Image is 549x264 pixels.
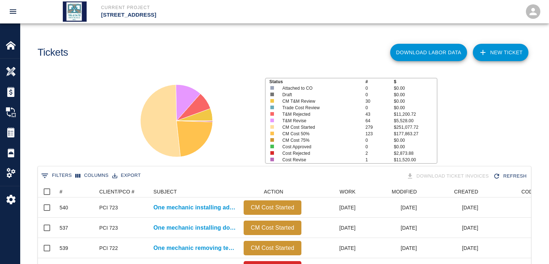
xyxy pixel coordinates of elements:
div: CODES [521,186,540,197]
div: SUBJECT [153,186,177,197]
p: CM Cost 75% [282,137,357,144]
div: [DATE] [421,218,482,238]
p: Current Project [101,4,314,11]
p: 123 [365,131,394,137]
p: 64 [365,118,394,124]
button: Show filters [39,170,74,182]
a: One mechanic installing added door sweeps and gaskets on single... [153,203,236,212]
p: CM Cost Started [247,244,299,252]
div: PCI 723 [99,204,118,211]
p: 0 [365,85,394,91]
div: # [60,186,62,197]
div: 539 [60,244,68,252]
p: $0.00 [394,98,436,105]
div: CODES [482,186,543,197]
div: MODIFIED [359,186,421,197]
div: SUBJECT [150,186,240,197]
p: $0.00 [394,144,436,150]
p: Attached to CO [282,85,357,91]
p: $5,528.00 [394,118,436,124]
div: # [56,186,96,197]
div: [DATE] [359,218,421,238]
p: T&M Revise [282,118,357,124]
p: $0.00 [394,85,436,91]
div: [DATE] [359,197,421,218]
a: One mechanic removing temp door and installing new door and... [153,244,236,252]
a: One mechanic installing door sweeps and gaskets added in single... [153,223,236,232]
div: CREATED [454,186,478,197]
p: 2 [365,150,394,157]
div: ACTION [240,186,305,197]
p: $11,520.00 [394,157,436,163]
p: # [365,78,394,85]
p: $2,873.88 [394,150,436,157]
p: CM T&M Review [282,98,357,105]
p: CM Cost Started [282,124,357,131]
p: $0.00 [394,91,436,98]
img: Tri State Drywall [63,1,87,22]
p: Cost Rejected [282,150,357,157]
p: Cost Approved [282,144,357,150]
div: [DATE] [359,238,421,258]
p: $177,863.27 [394,131,436,137]
p: $ [394,78,436,85]
button: Refresh [492,170,530,183]
p: [STREET_ADDRESS] [101,11,314,19]
div: MODIFIED [392,186,417,197]
div: ACTION [264,186,283,197]
h1: Tickets [38,47,68,59]
p: 1 [365,157,394,163]
p: CM Cost Started [247,223,299,232]
p: $0.00 [394,137,436,144]
div: [DATE] [305,238,359,258]
div: WORK [340,186,356,197]
p: $251,077.72 [394,124,436,131]
p: 279 [365,124,394,131]
p: T&M Rejected [282,111,357,118]
div: [DATE] [421,197,482,218]
div: WORK [305,186,359,197]
p: Cost Revise [282,157,357,163]
button: Download Labor Data [390,44,467,61]
p: CM Cost Started [247,203,299,212]
div: PCI 723 [99,224,118,231]
div: [DATE] [305,197,359,218]
button: Select columns [74,170,110,181]
p: 0 [365,91,394,98]
div: CREATED [421,186,482,197]
div: [DATE] [421,238,482,258]
p: $0.00 [394,105,436,111]
div: 537 [60,224,68,231]
button: Export [110,170,143,181]
p: CM Cost 50% [282,131,357,137]
div: CLIENT/PCO # [96,186,150,197]
div: [DATE] [305,218,359,238]
p: 0 [365,105,394,111]
div: PCI 722 [99,244,118,252]
p: Status [269,78,365,85]
p: 0 [365,144,394,150]
div: 540 [60,204,68,211]
div: Refresh the list [492,170,530,183]
div: Tickets download in groups of 15 [405,170,492,183]
p: $11,200.72 [394,111,436,118]
p: 0 [365,137,394,144]
p: Trade Cost Review [282,105,357,111]
p: 30 [365,98,394,105]
div: CLIENT/PCO # [99,186,135,197]
p: Draft [282,91,357,98]
a: NEW TICKET [473,44,528,61]
iframe: Chat Widget [513,229,549,264]
button: open drawer [4,3,22,20]
p: 43 [365,111,394,118]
